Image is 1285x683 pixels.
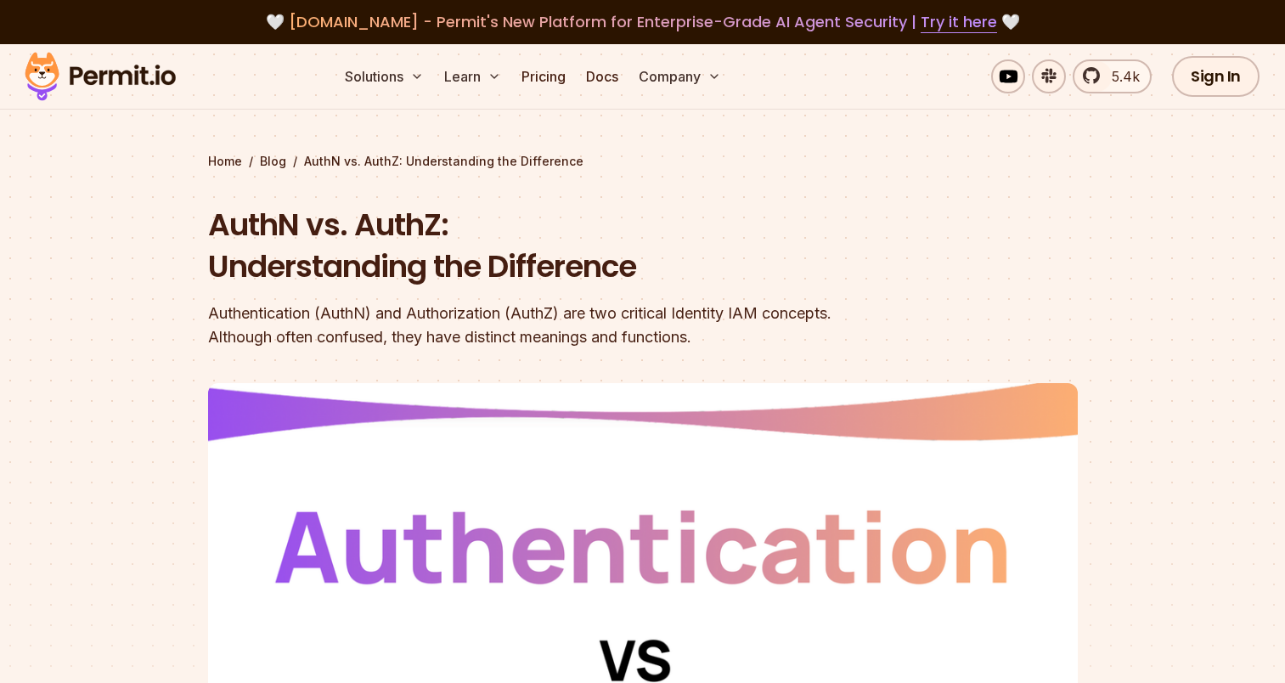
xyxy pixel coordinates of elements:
[437,59,508,93] button: Learn
[338,59,431,93] button: Solutions
[208,302,860,349] div: Authentication (AuthN) and Authorization (AuthZ) are two critical Identity IAM concepts. Although...
[1172,56,1260,97] a: Sign In
[208,153,1078,170] div: / /
[1073,59,1152,93] a: 5.4k
[208,153,242,170] a: Home
[515,59,572,93] a: Pricing
[41,10,1244,34] div: 🤍 🤍
[17,48,183,105] img: Permit logo
[632,59,728,93] button: Company
[260,153,286,170] a: Blog
[1102,66,1140,87] span: 5.4k
[921,11,997,33] a: Try it here
[289,11,997,32] span: [DOMAIN_NAME] - Permit's New Platform for Enterprise-Grade AI Agent Security |
[579,59,625,93] a: Docs
[208,204,860,288] h1: AuthN vs. AuthZ: Understanding the Difference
